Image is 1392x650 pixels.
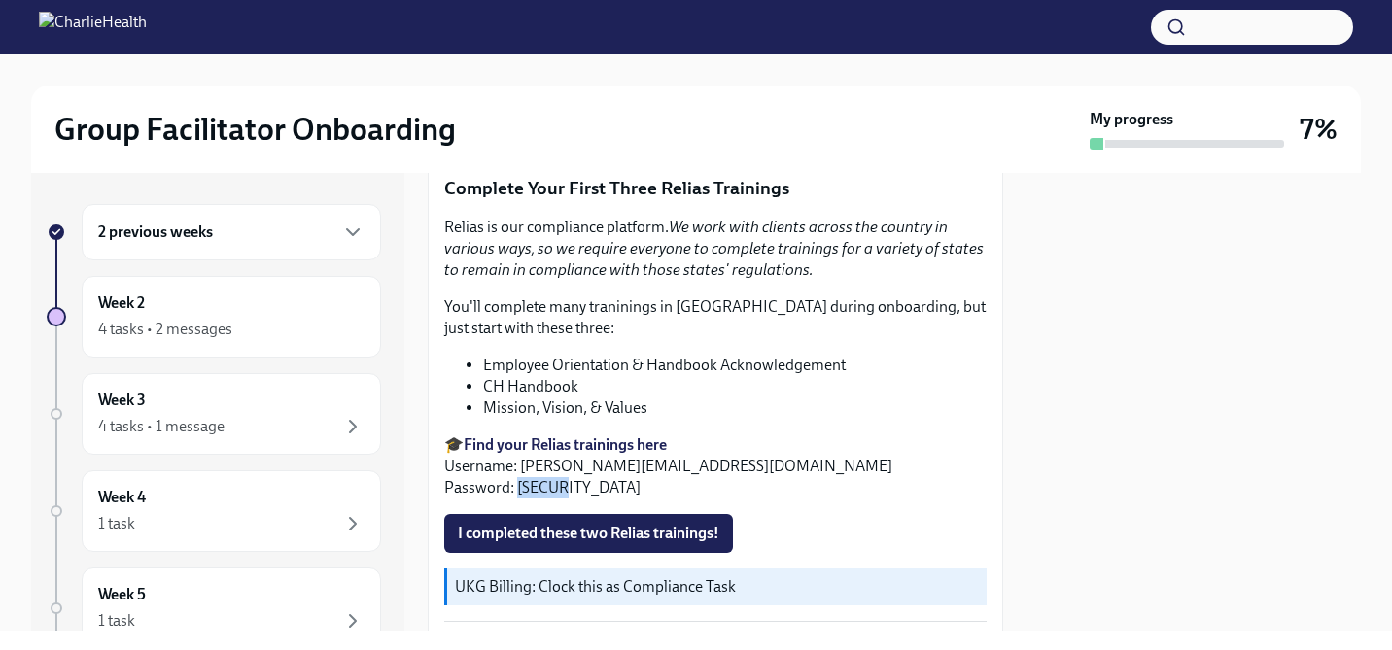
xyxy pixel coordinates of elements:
[98,319,232,340] div: 4 tasks • 2 messages
[98,584,146,605] h6: Week 5
[444,176,987,201] p: Complete Your First Three Relias Trainings
[98,487,146,508] h6: Week 4
[47,276,381,358] a: Week 24 tasks • 2 messages
[82,204,381,260] div: 2 previous weeks
[483,397,987,419] li: Mission, Vision, & Values
[464,435,667,454] a: Find your Relias trainings here
[444,434,987,498] p: 🎓 Username: [PERSON_NAME][EMAIL_ADDRESS][DOMAIN_NAME] Password: [SECURITY_DATA]
[98,222,213,243] h6: 2 previous weeks
[1300,112,1338,147] h3: 7%
[47,470,381,552] a: Week 41 task
[444,218,984,279] em: We work with clients across the country in various ways, so we require everyone to complete train...
[98,292,145,314] h6: Week 2
[444,217,987,281] p: Relias is our compliance platform.
[483,355,987,376] li: Employee Orientation & Handbook Acknowledgement
[39,12,147,43] img: CharlieHealth
[98,390,146,411] h6: Week 3
[98,610,135,632] div: 1 task
[47,567,381,649] a: Week 51 task
[455,576,979,598] p: UKG Billing: Clock this as Compliance Task
[483,376,987,397] li: CH Handbook
[47,373,381,455] a: Week 34 tasks • 1 message
[458,524,719,543] span: I completed these two Relias trainings!
[54,110,456,149] h2: Group Facilitator Onboarding
[98,416,225,437] div: 4 tasks • 1 message
[98,513,135,534] div: 1 task
[444,514,733,553] button: I completed these two Relias trainings!
[1090,109,1173,130] strong: My progress
[444,296,987,339] p: You'll complete many traninings in [GEOGRAPHIC_DATA] during onboarding, but just start with these...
